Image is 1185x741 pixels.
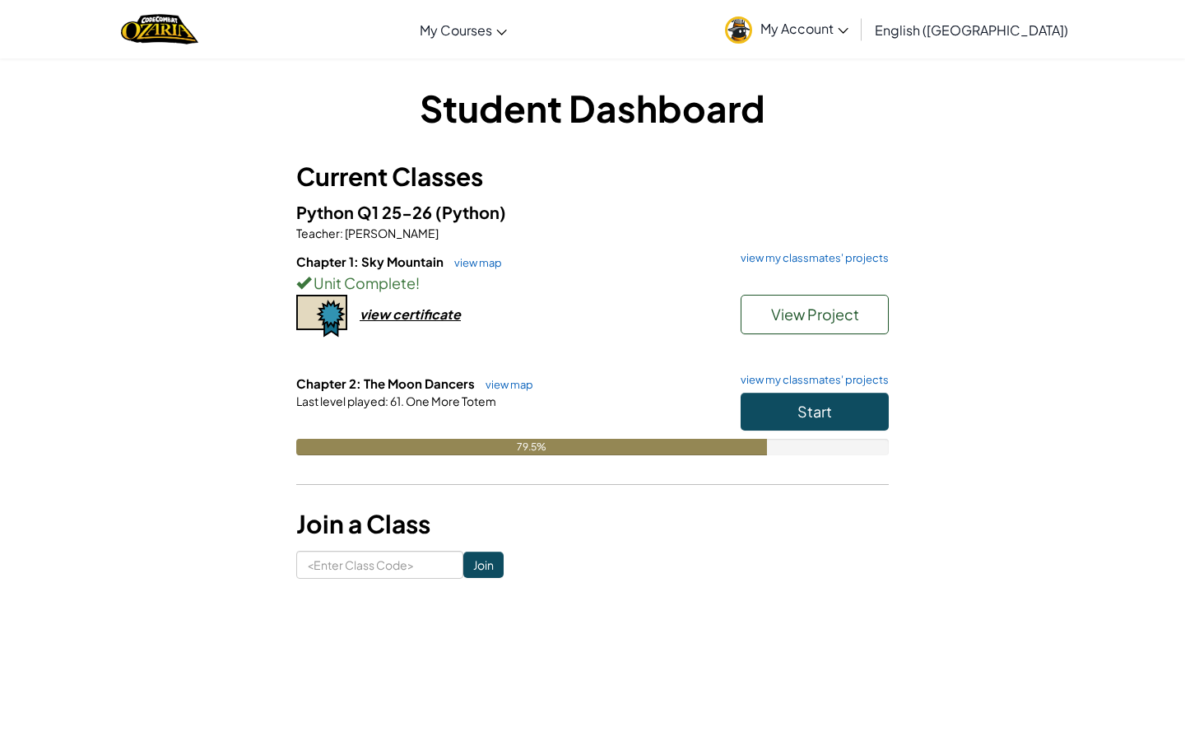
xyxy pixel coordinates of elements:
span: View Project [771,305,859,324]
img: avatar [725,16,752,44]
input: <Enter Class Code> [296,551,463,579]
a: view my classmates' projects [732,375,889,385]
span: Teacher [296,226,340,240]
span: Last level played [296,394,385,408]
a: view my classmates' projects [732,253,889,263]
span: [PERSON_NAME] [343,226,439,240]
button: Start [741,393,889,431]
input: Join [463,552,504,578]
a: view map [477,378,533,391]
span: (Python) [435,202,506,222]
div: view certificate [360,305,461,323]
span: English ([GEOGRAPHIC_DATA]) [875,21,1068,39]
span: Start [797,402,832,421]
h1: Student Dashboard [296,82,889,133]
h3: Join a Class [296,506,889,543]
span: Unit Complete [311,273,416,292]
span: One More Totem [404,394,496,408]
div: 79.5% [296,439,767,455]
img: certificate-icon.png [296,295,347,338]
a: view map [446,256,502,269]
h3: Current Classes [296,158,889,195]
span: Python Q1 25-26 [296,202,435,222]
span: My Account [760,20,848,37]
a: Ozaria by CodeCombat logo [121,12,197,46]
span: ! [416,273,420,292]
span: My Courses [420,21,492,39]
a: My Courses [411,7,515,52]
span: : [385,394,388,408]
img: Home [121,12,197,46]
span: Chapter 2: The Moon Dancers [296,375,477,391]
button: View Project [741,295,889,334]
a: view certificate [296,305,461,323]
a: My Account [717,3,857,55]
span: 61. [388,394,404,408]
span: : [340,226,343,240]
span: Chapter 1: Sky Mountain [296,254,446,269]
a: English ([GEOGRAPHIC_DATA]) [867,7,1076,52]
